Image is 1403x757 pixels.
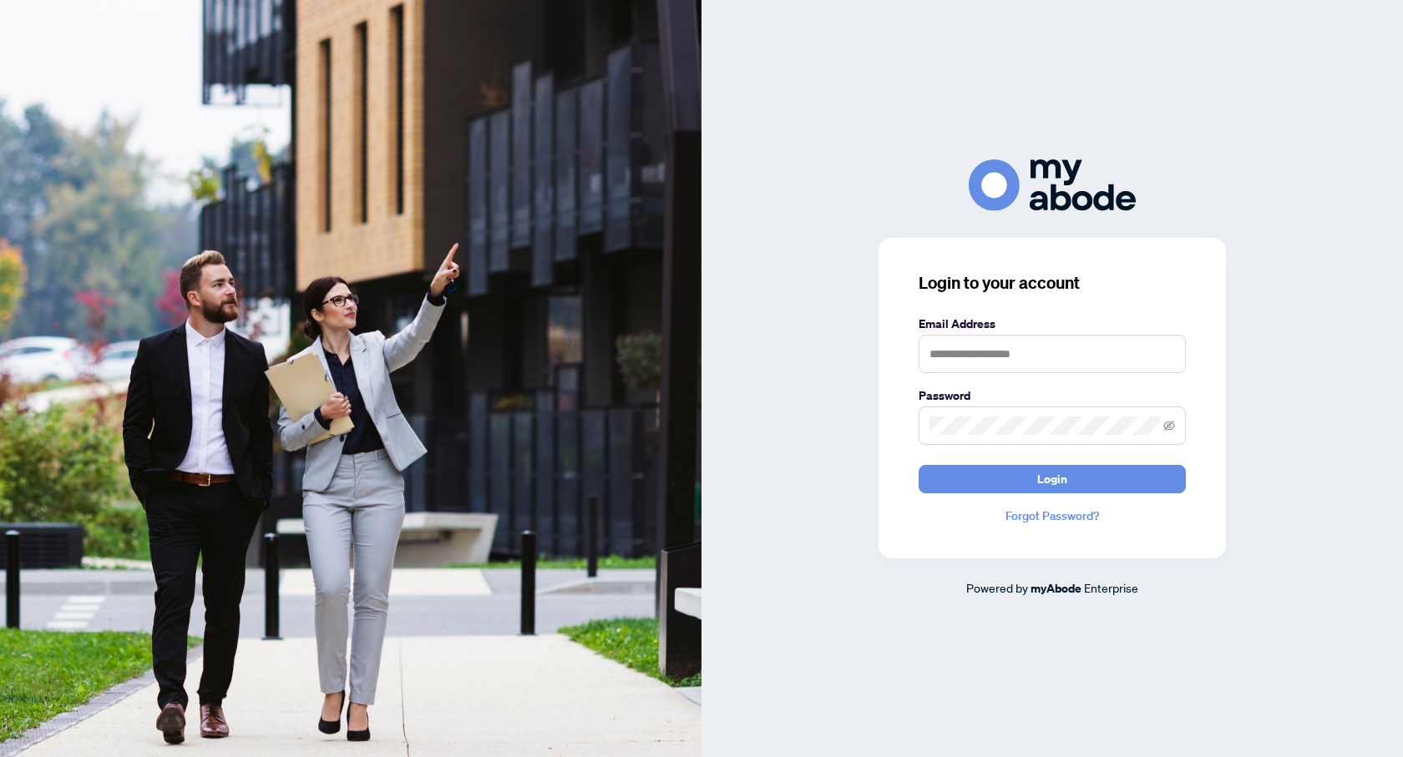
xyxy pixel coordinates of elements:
[919,465,1186,493] button: Login
[966,580,1028,595] span: Powered by
[1084,580,1138,595] span: Enterprise
[969,159,1136,210] img: ma-logo
[919,386,1186,405] label: Password
[1031,579,1081,598] a: myAbode
[919,507,1186,525] a: Forgot Password?
[1037,466,1067,492] span: Login
[919,315,1186,333] label: Email Address
[1163,420,1175,431] span: eye-invisible
[919,271,1186,295] h3: Login to your account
